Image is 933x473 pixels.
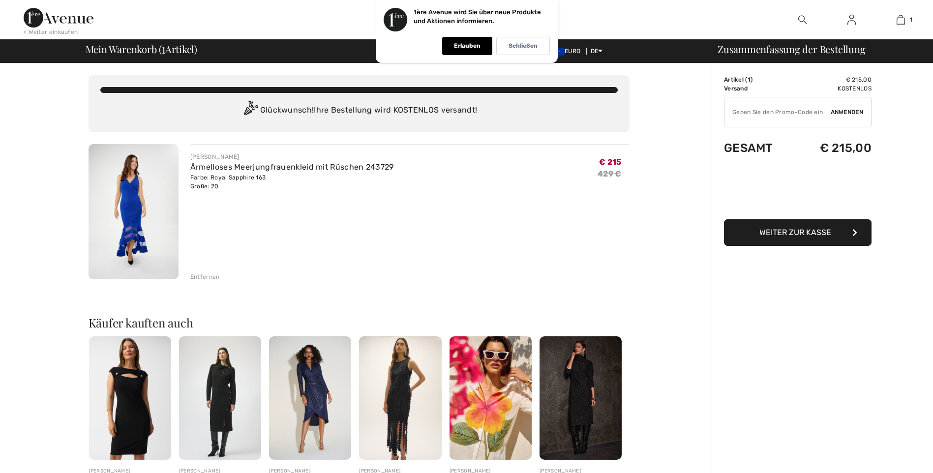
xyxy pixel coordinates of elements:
[162,42,165,55] span: 1
[165,42,197,56] font: Artikel)
[24,8,93,28] img: Avenida 1ère
[241,101,260,120] img: Congratulation2.svg
[24,28,78,36] div: < Weiter einkaufen
[359,336,441,460] img: Formelle ärmellose, figurbetonte Kleidung 252712
[454,42,481,50] p: Erlauben
[724,219,872,246] button: Weiter zur Kasse
[179,336,261,460] img: Formelles Midi-Etui im Stil 254957
[591,48,599,55] font: DE
[796,131,872,165] td: € 215,00
[269,336,351,460] img: Formelles Midikleid mit V-Ausschnitt 253742
[450,336,532,460] img: Langarm-Style mit Blumendruck 251938
[876,14,925,26] a: 1
[796,84,872,93] td: Kostenlos
[724,76,751,83] font: Artikel (
[831,108,863,117] span: Anwenden
[724,75,796,84] td: )
[724,84,796,93] td: Versand
[190,162,394,172] a: Ärmelloses Meerjungfrauenkleid mit Rüschen 243729
[414,8,541,25] p: 1ère Avenue wird Sie über neue Produkte und Aktionen informieren.
[540,336,622,460] img: Midi Bodycon Rollkragenpullover Style 254932
[190,272,220,281] div: Entfernen
[599,157,622,167] span: € 215
[190,174,266,190] font: Farbe: Royal Sapphire 163 Größe: 20
[759,228,831,237] span: Weiter zur Kasse
[260,105,478,115] font: Glückwunsch! Ihre Bestellung wird KOSTENLOS versandt!
[706,44,927,54] div: Zusammenfassung der Bestellung
[89,336,171,460] img: Etui Knielanges Kleid Style 251202
[840,14,864,26] a: Sign In
[724,97,831,127] input: Promo code
[748,76,751,83] span: 1
[86,42,162,56] font: Mein Warenkorb (
[509,42,538,50] p: Schließen
[724,165,872,216] iframe: PayPal
[847,14,856,26] img: Meine Infos
[796,75,872,84] td: € 215,00
[798,14,807,26] img: Durchsuchen Sie die Website
[598,169,622,178] s: 429 €
[724,131,796,165] td: Gesamt
[910,15,912,24] span: 1
[897,14,905,26] img: Meine Tasche
[89,317,630,328] h2: Käufer kauften auch
[549,48,584,55] span: EURO
[190,152,394,161] div: [PERSON_NAME]
[89,144,179,279] img: Ärmelloses Meerjungfrauenkleid mit Rüschen 243729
